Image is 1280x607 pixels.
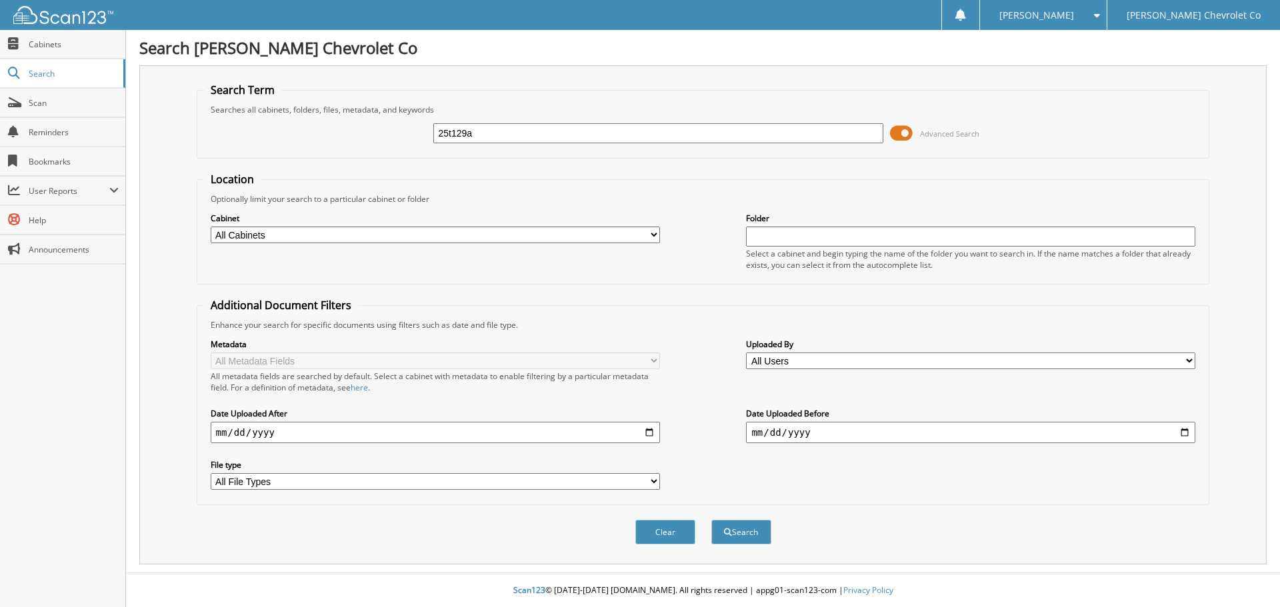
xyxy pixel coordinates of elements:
span: Scan123 [513,584,545,596]
label: Cabinet [211,213,660,224]
div: Select a cabinet and begin typing the name of the folder you want to search in. If the name match... [746,248,1195,271]
span: Reminders [29,127,119,138]
span: Search [29,68,117,79]
label: Date Uploaded After [211,408,660,419]
span: [PERSON_NAME] Chevrolet Co [1127,11,1261,19]
button: Search [711,520,771,544]
legend: Search Term [204,83,281,97]
input: start [211,422,660,443]
span: Announcements [29,244,119,255]
span: Scan [29,97,119,109]
span: [PERSON_NAME] [999,11,1074,19]
div: All metadata fields are searched by default. Select a cabinet with metadata to enable filtering b... [211,370,660,393]
iframe: Chat Widget [1213,543,1280,607]
a: here [351,382,368,393]
span: Advanced Search [920,129,979,139]
span: Help [29,215,119,226]
img: scan123-logo-white.svg [13,6,113,24]
label: Folder [746,213,1195,224]
button: Clear [635,520,695,544]
legend: Additional Document Filters [204,298,358,312]
span: Cabinets [29,39,119,50]
legend: Location [204,172,261,187]
h1: Search [PERSON_NAME] Chevrolet Co [139,37,1267,59]
span: User Reports [29,185,109,197]
div: Enhance your search for specific documents using filters such as date and file type. [204,319,1203,330]
label: File type [211,459,660,470]
div: © [DATE]-[DATE] [DOMAIN_NAME]. All rights reserved | appg01-scan123-com | [126,574,1280,607]
a: Privacy Policy [843,584,893,596]
div: Optionally limit your search to a particular cabinet or folder [204,193,1203,205]
label: Metadata [211,338,660,350]
span: Bookmarks [29,156,119,167]
label: Date Uploaded Before [746,408,1195,419]
div: Searches all cabinets, folders, files, metadata, and keywords [204,104,1203,115]
label: Uploaded By [746,338,1195,350]
input: end [746,422,1195,443]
